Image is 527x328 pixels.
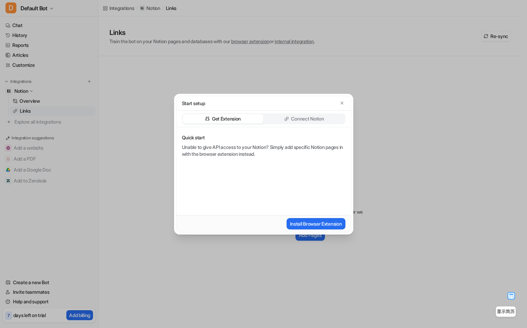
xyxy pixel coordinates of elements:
div: 上传简历 Excel [506,291,516,301]
p: Start setup [182,100,205,107]
p: Connect Notion [291,115,324,122]
p: Get Extension [212,115,241,122]
p: Quick start [182,134,344,141]
p: Unable to give API access to your Notion? Simply add specific Notion pages in with the browser ex... [182,144,344,157]
div: 显示右侧简历 [496,306,516,317]
button: Install Browser Extension [287,218,345,229]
